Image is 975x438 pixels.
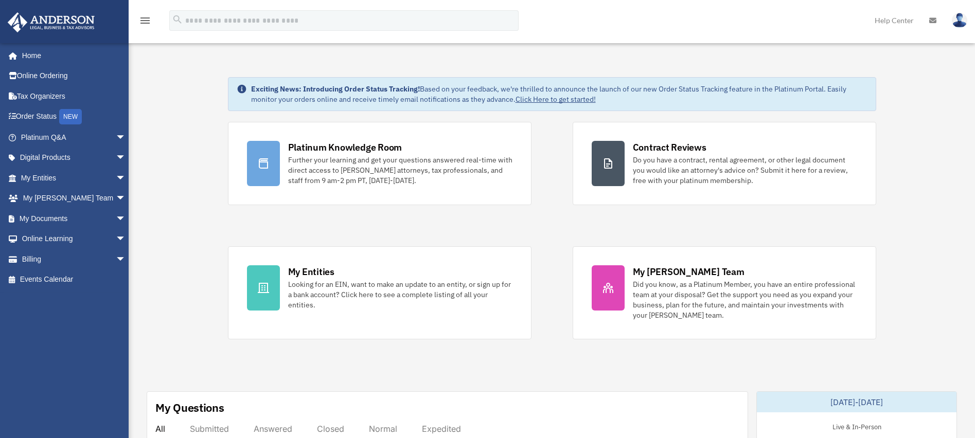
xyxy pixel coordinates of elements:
div: NEW [59,109,82,124]
a: Contract Reviews Do you have a contract, rental agreement, or other legal document you would like... [573,122,876,205]
a: Order StatusNEW [7,106,141,127]
a: My [PERSON_NAME] Team Did you know, as a Platinum Member, you have an entire professional team at... [573,246,876,339]
span: arrow_drop_down [116,168,136,189]
span: arrow_drop_down [116,148,136,169]
a: menu [139,18,151,27]
a: Digital Productsarrow_drop_down [7,148,141,168]
div: Based on your feedback, we're thrilled to announce the launch of our new Order Status Tracking fe... [251,84,867,104]
span: arrow_drop_down [116,229,136,250]
div: Looking for an EIN, want to make an update to an entity, or sign up for a bank account? Click her... [288,279,512,310]
a: Online Ordering [7,66,141,86]
div: Do you have a contract, rental agreement, or other legal document you would like an attorney's ad... [633,155,857,186]
a: Online Learningarrow_drop_down [7,229,141,249]
strong: Exciting News: Introducing Order Status Tracking! [251,84,420,94]
div: Contract Reviews [633,141,706,154]
div: [DATE]-[DATE] [757,392,956,412]
div: Platinum Knowledge Room [288,141,402,154]
i: menu [139,14,151,27]
a: Platinum Q&Aarrow_drop_down [7,127,141,148]
div: My Questions [155,400,224,415]
a: My Documentsarrow_drop_down [7,208,141,229]
a: Click Here to get started! [516,95,596,104]
a: Billingarrow_drop_down [7,249,141,269]
div: Answered [254,424,292,434]
div: Expedited [422,424,461,434]
i: search [172,14,183,25]
div: Live & In-Person [824,421,890,431]
a: My [PERSON_NAME] Teamarrow_drop_down [7,188,141,209]
div: Further your learning and get your questions answered real-time with direct access to [PERSON_NAM... [288,155,512,186]
img: Anderson Advisors Platinum Portal [5,12,98,32]
a: My Entitiesarrow_drop_down [7,168,141,188]
span: arrow_drop_down [116,208,136,229]
div: Submitted [190,424,229,434]
span: arrow_drop_down [116,249,136,270]
img: User Pic [952,13,967,28]
div: Did you know, as a Platinum Member, you have an entire professional team at your disposal? Get th... [633,279,857,320]
a: Events Calendar [7,269,141,290]
div: My [PERSON_NAME] Team [633,265,744,278]
a: Tax Organizers [7,86,141,106]
a: Home [7,45,136,66]
div: Normal [369,424,397,434]
div: Closed [317,424,344,434]
div: All [155,424,165,434]
span: arrow_drop_down [116,127,136,148]
a: My Entities Looking for an EIN, want to make an update to an entity, or sign up for a bank accoun... [228,246,531,339]
a: Platinum Knowledge Room Further your learning and get your questions answered real-time with dire... [228,122,531,205]
span: arrow_drop_down [116,188,136,209]
div: My Entities [288,265,334,278]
